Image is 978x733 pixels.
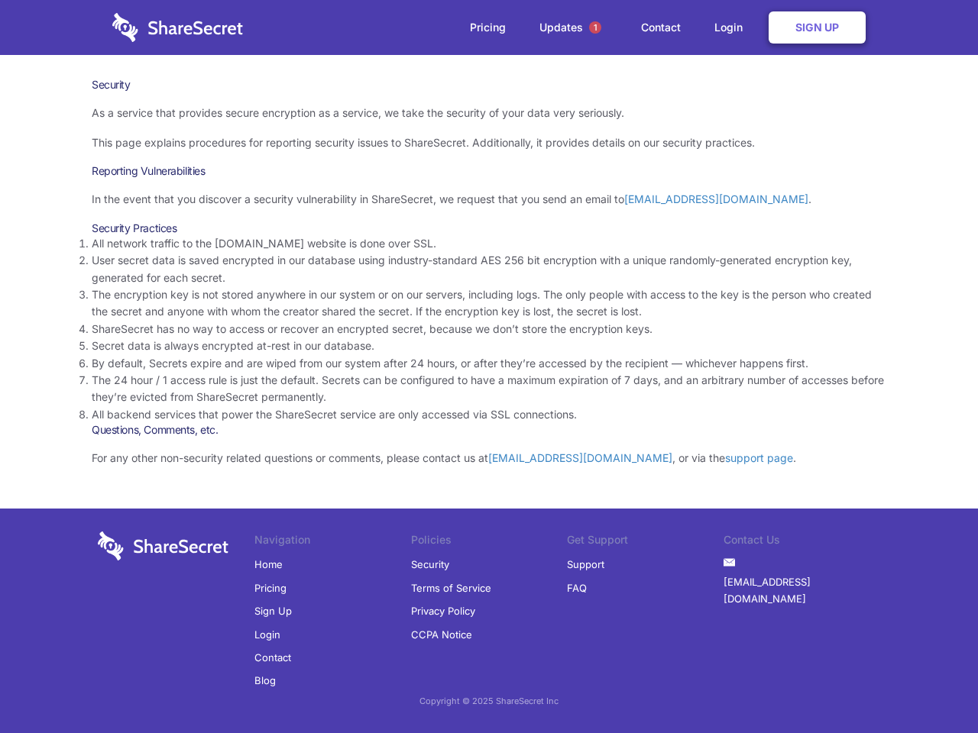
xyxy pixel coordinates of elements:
[92,321,886,337] li: ShareSecret has no way to access or recover an encrypted secret, because we don’t store the encry...
[411,599,475,622] a: Privacy Policy
[724,570,880,611] a: [EMAIL_ADDRESS][DOMAIN_NAME]
[455,4,521,51] a: Pricing
[724,531,880,553] li: Contact Us
[567,531,724,553] li: Get Support
[92,134,886,151] p: This page explains procedures for reporting security issues to ShareSecret. Additionally, it prov...
[98,531,228,560] img: logo-wordmark-white-trans-d4663122ce5f474addd5e946df7df03e33cb6a1c49d2221995e7729f52c070b2.svg
[624,192,808,205] a: [EMAIL_ADDRESS][DOMAIN_NAME]
[567,576,587,599] a: FAQ
[92,286,886,321] li: The encryption key is not stored anywhere in our system or on our servers, including logs. The on...
[254,531,411,553] li: Navigation
[411,531,568,553] li: Policies
[92,450,886,467] p: For any other non-security related questions or comments, please contact us at , or via the .
[725,451,793,464] a: support page
[92,406,886,423] li: All backend services that power the ShareSecret service are only accessed via SSL connections.
[411,553,449,576] a: Security
[769,11,866,44] a: Sign Up
[92,423,886,437] h3: Questions, Comments, etc.
[112,13,243,42] img: logo-wordmark-white-trans-d4663122ce5f474addd5e946df7df03e33cb6a1c49d2221995e7729f52c070b2.svg
[589,21,601,34] span: 1
[92,337,886,354] li: Secret data is always encrypted at-rest in our database.
[92,191,886,208] p: In the event that you discover a security vulnerability in ShareSecret, we request that you send ...
[567,553,604,576] a: Support
[92,164,886,178] h3: Reporting Vulnerabilities
[92,78,886,92] h1: Security
[411,623,472,646] a: CCPA Notice
[254,553,283,576] a: Home
[254,646,291,669] a: Contact
[254,576,287,599] a: Pricing
[699,4,766,51] a: Login
[411,576,491,599] a: Terms of Service
[92,105,886,121] p: As a service that provides secure encryption as a service, we take the security of your data very...
[92,355,886,372] li: By default, Secrets expire and are wiped from our system after 24 hours, or after they’re accesse...
[488,451,672,464] a: [EMAIL_ADDRESS][DOMAIN_NAME]
[254,623,280,646] a: Login
[92,252,886,286] li: User secret data is saved encrypted in our database using industry-standard AES 256 bit encryptio...
[92,235,886,252] li: All network traffic to the [DOMAIN_NAME] website is done over SSL.
[254,669,276,692] a: Blog
[92,221,886,235] h3: Security Practices
[92,372,886,406] li: The 24 hour / 1 access rule is just the default. Secrets can be configured to have a maximum expi...
[626,4,696,51] a: Contact
[254,599,292,622] a: Sign Up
